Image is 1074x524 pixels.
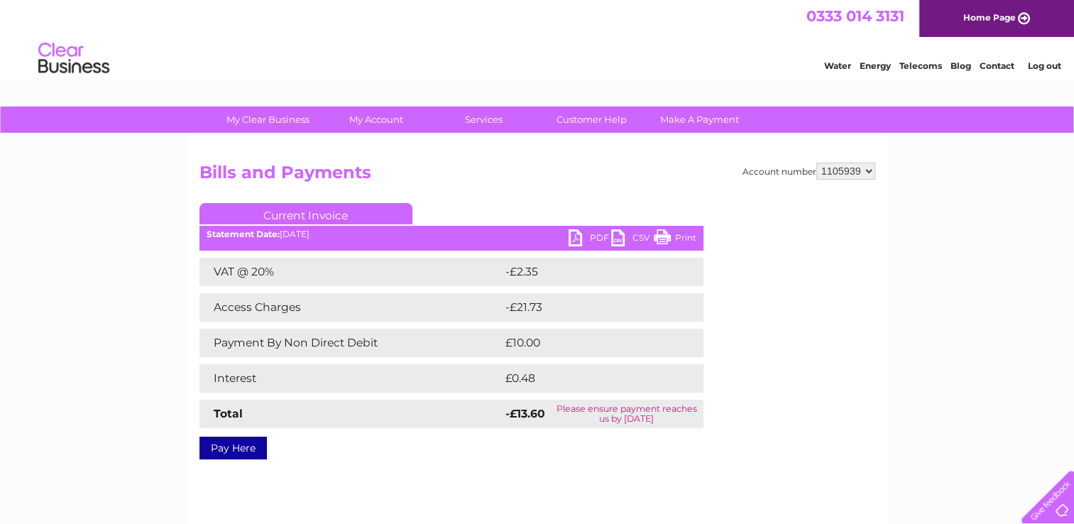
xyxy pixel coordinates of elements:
strong: Total [214,407,243,420]
a: Customer Help [533,107,650,133]
a: Blog [950,60,971,71]
a: Contact [980,60,1014,71]
td: Please ensure payment reaches us by [DATE] [550,400,703,428]
a: My Clear Business [209,107,327,133]
b: Statement Date: [207,229,280,239]
a: Energy [860,60,891,71]
a: Current Invoice [199,203,412,224]
a: 0333 014 3131 [806,7,904,25]
td: VAT @ 20% [199,258,502,286]
strong: -£13.60 [505,407,545,420]
a: Telecoms [899,60,942,71]
a: My Account [317,107,434,133]
a: Print [654,229,696,250]
td: £10.00 [502,329,674,357]
td: £0.48 [502,364,671,393]
h2: Bills and Payments [199,163,875,190]
a: Water [824,60,851,71]
td: Access Charges [199,293,502,322]
td: -£2.35 [502,258,673,286]
a: Services [425,107,542,133]
a: Pay Here [199,437,267,459]
div: [DATE] [199,229,703,239]
td: -£21.73 [502,293,676,322]
a: Log out [1027,60,1061,71]
td: Interest [199,364,502,393]
a: CSV [611,229,654,250]
div: Account number [743,163,875,180]
img: logo.png [38,37,110,80]
a: PDF [569,229,611,250]
td: Payment By Non Direct Debit [199,329,502,357]
a: Make A Payment [641,107,758,133]
div: Clear Business is a trading name of Verastar Limited (registered in [GEOGRAPHIC_DATA] No. 3667643... [202,8,873,69]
